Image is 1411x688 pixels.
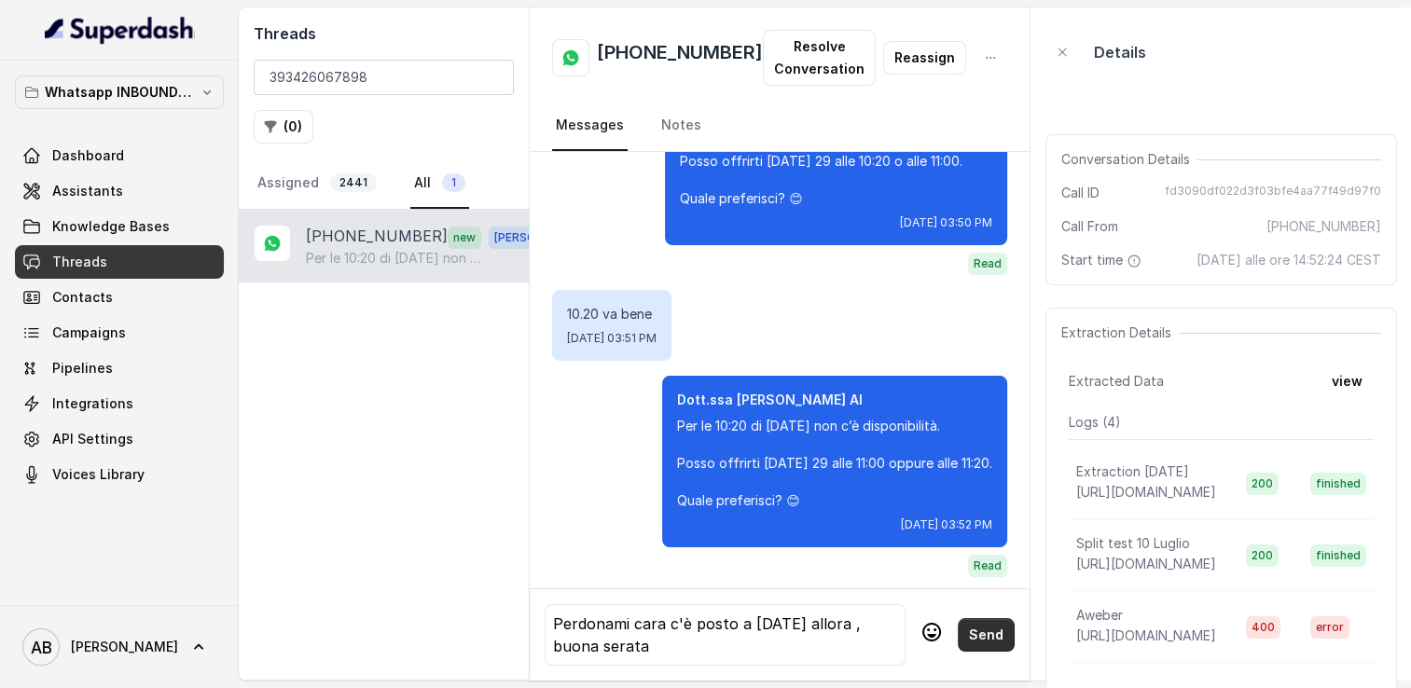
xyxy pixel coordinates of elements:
[1061,217,1118,236] span: Call From
[1246,616,1280,639] span: 400
[254,158,514,209] nav: Tabs
[45,15,195,45] img: light.svg
[15,245,224,279] a: Threads
[657,101,705,151] a: Notes
[900,215,992,230] span: [DATE] 03:50 PM
[567,331,657,346] span: [DATE] 03:51 PM
[901,517,992,532] span: [DATE] 03:52 PM
[680,115,992,208] p: Mi dispiace, [DATE] 29 alle 10:00 non è disponibile. Posso offrirti [DATE] 29 alle 10:20 o alle 1...
[330,173,377,192] span: 2441
[553,612,897,657] div: Perdonami cara c'è posto a [DATE] allora , buona serata
[52,253,107,271] span: Threads
[15,174,224,208] a: Assistants
[254,22,514,45] h2: Threads
[71,638,178,656] span: [PERSON_NAME]
[15,316,224,350] a: Campaigns
[1310,616,1349,639] span: error
[15,422,224,456] a: API Settings
[254,158,380,209] a: Assigned2441
[552,101,1007,151] nav: Tabs
[15,458,224,491] a: Voices Library
[45,81,194,103] p: Whatsapp INBOUND Workspace
[1165,184,1381,202] span: fd3090df022d3f03bfe4aa77f49d97f0
[15,621,224,673] a: [PERSON_NAME]
[552,101,628,151] a: Messages
[15,351,224,385] a: Pipelines
[1197,251,1381,269] span: [DATE] alle ore 14:52:24 CEST
[442,173,465,192] span: 1
[677,417,992,510] p: Per le 10:20 di [DATE] non c’è disponibilità. Posso offrirti [DATE] 29 alle 11:00 oppure alle 11:...
[1061,251,1145,269] span: Start time
[1076,627,1216,643] span: [URL][DOMAIN_NAME]
[52,465,145,484] span: Voices Library
[1061,323,1179,342] span: Extraction Details
[1076,462,1189,481] p: Extraction [DATE]
[52,359,113,378] span: Pipelines
[1076,606,1123,625] p: Aweber
[1246,544,1279,567] span: 200
[958,618,1015,652] button: Send
[254,60,514,95] input: Search by Call ID or Phone Number
[1076,534,1190,553] p: Split test 10 Luglio
[448,227,481,249] span: new
[15,139,224,172] a: Dashboard
[254,110,313,144] button: (0)
[52,288,113,307] span: Contacts
[52,217,170,236] span: Knowledge Bases
[597,39,763,76] h2: [PHONE_NUMBER]
[1321,365,1374,398] button: view
[1094,41,1146,63] p: Details
[968,555,1007,577] span: Read
[52,430,133,448] span: API Settings
[15,281,224,314] a: Contacts
[1069,413,1374,432] p: Logs ( 4 )
[1061,184,1100,202] span: Call ID
[1310,473,1366,495] span: finished
[763,30,876,86] button: Resolve Conversation
[15,387,224,420] a: Integrations
[15,210,224,243] a: Knowledge Bases
[1076,556,1216,571] span: [URL][DOMAIN_NAME]
[52,182,123,200] span: Assistants
[883,41,966,75] button: Reassign
[1076,484,1216,500] span: [URL][DOMAIN_NAME]
[1310,544,1366,567] span: finished
[1061,150,1197,169] span: Conversation Details
[306,249,485,268] p: Per le 10:20 di [DATE] non c’è disponibilità. Posso offrirti [DATE] 29 alle 11:00 oppure alle 11:...
[52,394,133,413] span: Integrations
[567,305,657,323] p: 10.20 va bene
[15,76,224,109] button: Whatsapp INBOUND Workspace
[677,391,992,409] p: Dott.ssa [PERSON_NAME] AI
[1069,372,1164,391] span: Extracted Data
[31,638,52,657] text: AB
[1266,217,1381,236] span: [PHONE_NUMBER]
[1246,473,1279,495] span: 200
[52,146,124,165] span: Dashboard
[489,227,593,249] span: [PERSON_NAME]
[306,225,448,249] p: [PHONE_NUMBER]
[410,158,469,209] a: All1
[52,323,126,342] span: Campaigns
[968,253,1007,275] span: Read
